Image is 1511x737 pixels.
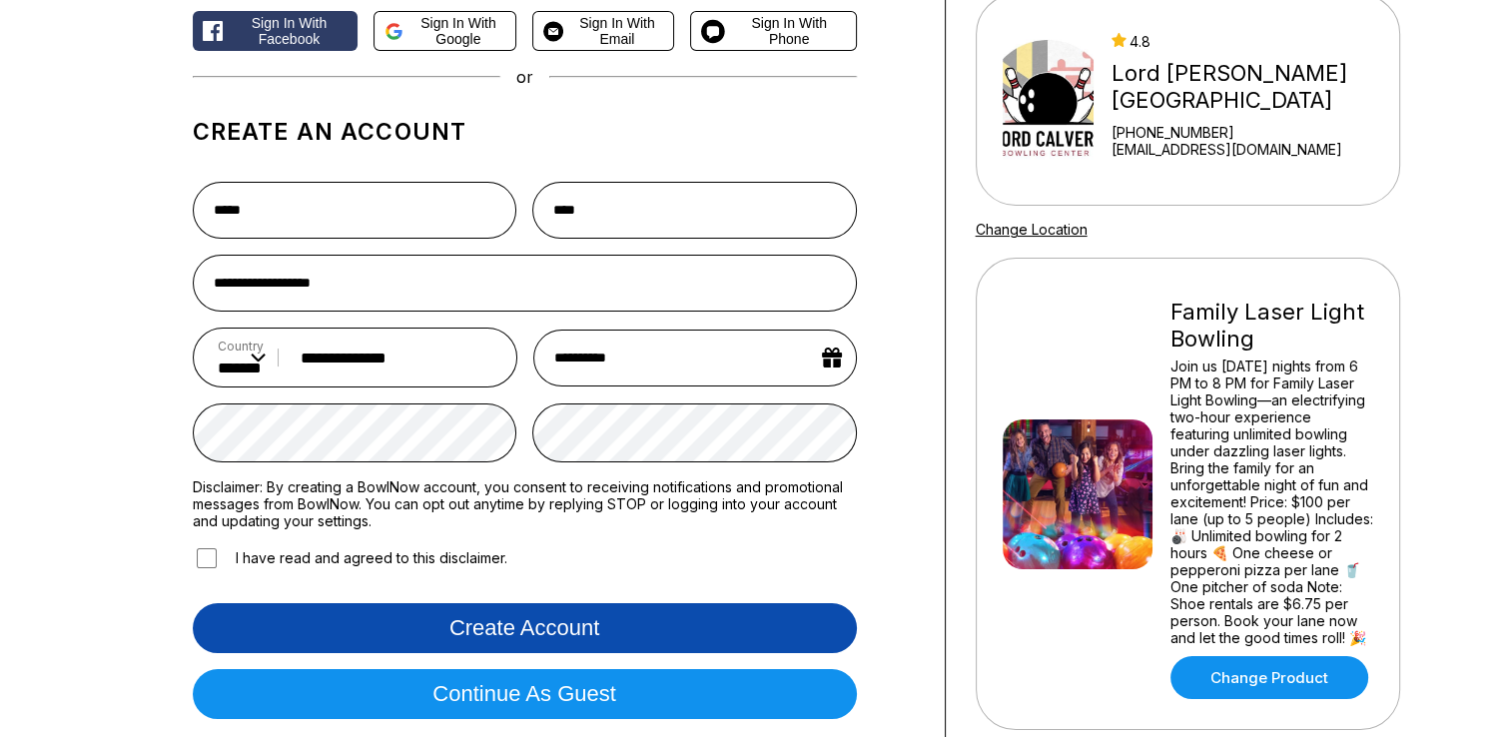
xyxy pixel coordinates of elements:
[1112,60,1390,114] div: Lord [PERSON_NAME][GEOGRAPHIC_DATA]
[193,478,857,529] label: Disclaimer: By creating a BowlNow account, you consent to receiving notifications and promotional...
[193,11,359,51] button: Sign in with Facebook
[1112,141,1390,158] a: [EMAIL_ADDRESS][DOMAIN_NAME]
[1170,358,1373,646] div: Join us [DATE] nights from 6 PM to 8 PM for Family Laser Light Bowling—an electrifying two-hour e...
[193,603,857,653] button: Create account
[532,11,674,51] button: Sign in with Email
[976,221,1088,238] a: Change Location
[733,15,846,47] span: Sign in with Phone
[690,11,857,51] button: Sign in with Phone
[1112,33,1390,50] div: 4.8
[1112,124,1390,141] div: [PHONE_NUMBER]
[197,548,217,568] input: I have read and agreed to this disclaimer.
[411,15,505,47] span: Sign in with Google
[193,545,507,571] label: I have read and agreed to this disclaimer.
[1003,419,1152,569] img: Family Laser Light Bowling
[1170,299,1373,353] div: Family Laser Light Bowling
[193,669,857,719] button: Continue as guest
[193,67,857,87] div: or
[218,339,266,354] label: Country
[193,118,857,146] h1: Create an account
[1170,656,1368,699] a: Change Product
[571,15,663,47] span: Sign in with Email
[231,15,349,47] span: Sign in with Facebook
[1003,25,1095,175] img: Lord Calvert Bowling Center
[374,11,515,51] button: Sign in with Google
